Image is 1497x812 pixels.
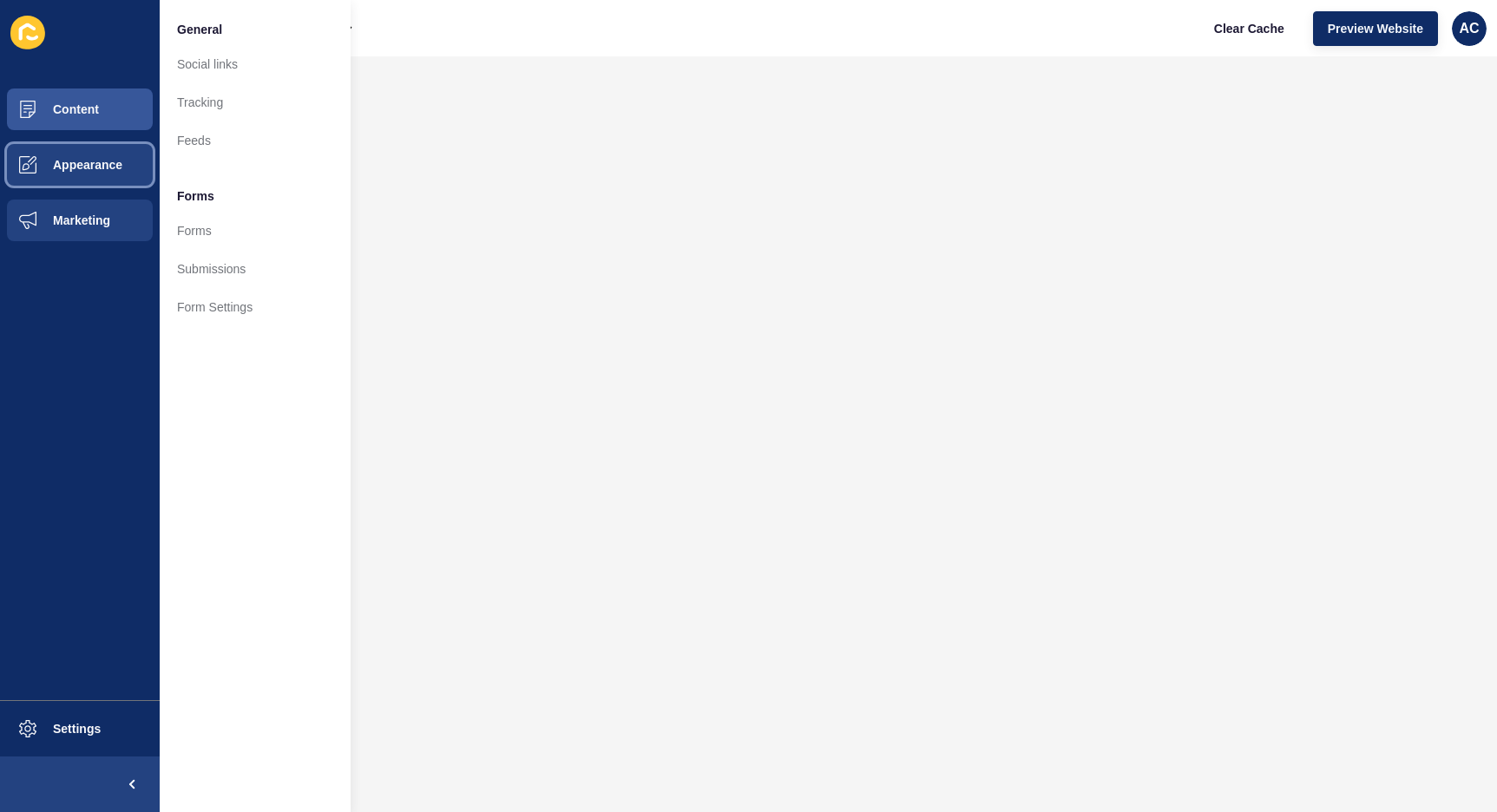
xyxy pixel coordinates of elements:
span: AC [1459,20,1479,37]
button: Clear Cache [1199,11,1299,46]
span: Forms [177,187,214,205]
span: Clear Cache [1214,20,1284,37]
a: Submissions [160,250,351,288]
button: Preview Website [1313,11,1438,46]
a: Forms [160,212,351,250]
a: Feeds [160,121,351,160]
span: Preview Website [1328,20,1423,37]
a: Form Settings [160,288,351,326]
a: Tracking [160,83,351,121]
a: Social links [160,45,351,83]
span: General [177,21,222,38]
